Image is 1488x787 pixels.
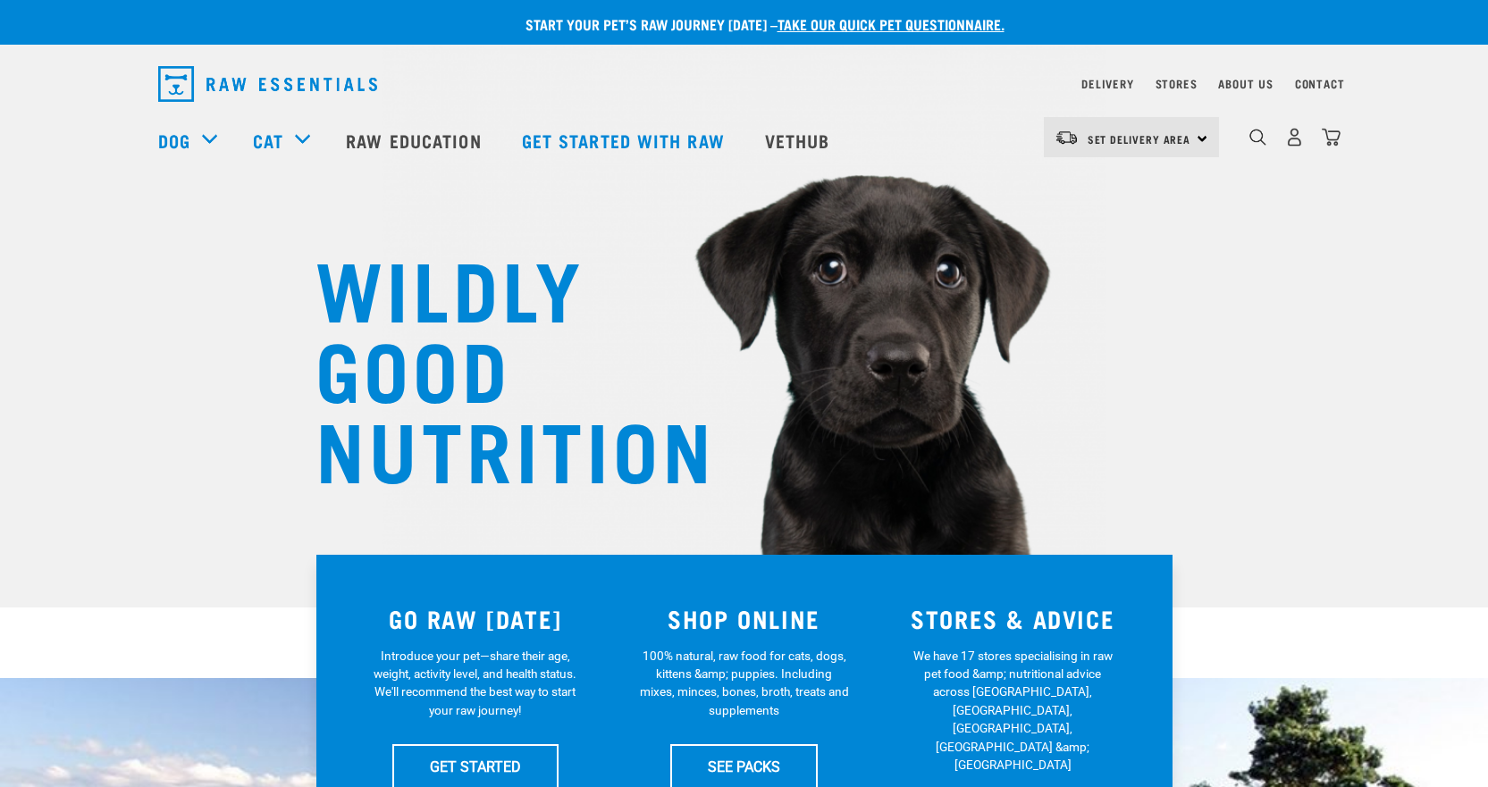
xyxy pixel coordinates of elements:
span: Set Delivery Area [1088,136,1191,142]
a: Vethub [747,105,853,176]
a: About Us [1218,80,1273,87]
img: van-moving.png [1055,130,1079,146]
h3: GO RAW [DATE] [352,605,600,632]
p: 100% natural, raw food for cats, dogs, kittens &amp; puppies. Including mixes, minces, bones, bro... [639,647,849,720]
a: Stores [1156,80,1198,87]
img: Raw Essentials Logo [158,66,377,102]
a: Get started with Raw [504,105,747,176]
img: user.png [1285,128,1304,147]
p: Introduce your pet—share their age, weight, activity level, and health status. We'll recommend th... [370,647,580,720]
a: Dog [158,127,190,154]
p: We have 17 stores specialising in raw pet food &amp; nutritional advice across [GEOGRAPHIC_DATA],... [908,647,1118,774]
img: home-icon@2x.png [1322,128,1341,147]
a: Delivery [1081,80,1133,87]
h3: STORES & ADVICE [889,605,1137,632]
a: take our quick pet questionnaire. [778,20,1005,28]
nav: dropdown navigation [144,59,1345,109]
h3: SHOP ONLINE [620,605,868,632]
img: home-icon-1@2x.png [1249,129,1266,146]
a: Cat [253,127,283,154]
a: Raw Education [328,105,503,176]
a: Contact [1295,80,1345,87]
h1: WILDLY GOOD NUTRITION [315,246,673,487]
